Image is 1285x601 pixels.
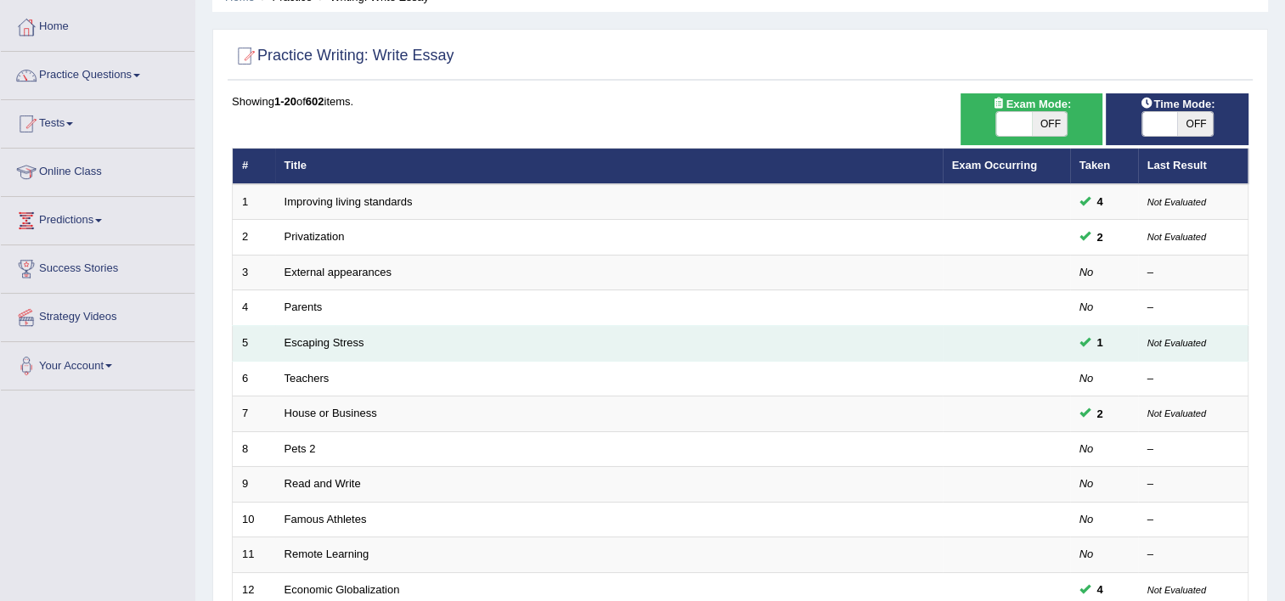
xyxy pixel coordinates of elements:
[285,266,392,278] a: External appearances
[233,502,275,537] td: 10
[1147,371,1239,387] div: –
[233,290,275,326] td: 4
[233,467,275,503] td: 9
[952,159,1037,171] a: Exam Occurring
[1147,512,1239,528] div: –
[1079,300,1094,313] em: No
[985,95,1077,113] span: Exam Mode:
[1,100,194,143] a: Tests
[1079,442,1094,455] em: No
[1147,408,1206,418] small: Not Evaluated
[1138,149,1248,184] th: Last Result
[233,255,275,290] td: 3
[1079,513,1094,525] em: No
[233,361,275,396] td: 6
[1147,547,1239,563] div: –
[285,442,316,455] a: Pets 2
[1,3,194,46] a: Home
[1091,581,1110,598] span: You can still take this question
[1091,405,1110,423] span: You can still take this question
[1091,228,1110,246] span: You can still take this question
[1147,585,1206,595] small: Not Evaluated
[285,548,369,560] a: Remote Learning
[1070,149,1138,184] th: Taken
[1079,477,1094,490] em: No
[1147,197,1206,207] small: Not Evaluated
[285,513,367,525] a: Famous Athletes
[274,95,296,108] b: 1-20
[285,195,413,208] a: Improving living standards
[233,396,275,432] td: 7
[1147,232,1206,242] small: Not Evaluated
[1147,441,1239,458] div: –
[1,197,194,239] a: Predictions
[1,245,194,288] a: Success Stories
[1147,476,1239,492] div: –
[1079,548,1094,560] em: No
[285,230,345,243] a: Privatization
[285,407,377,419] a: House or Business
[285,336,364,349] a: Escaping Stress
[233,431,275,467] td: 8
[1,294,194,336] a: Strategy Videos
[1079,372,1094,385] em: No
[233,326,275,362] td: 5
[233,537,275,573] td: 11
[233,184,275,220] td: 1
[1147,300,1239,316] div: –
[1032,112,1068,136] span: OFF
[285,583,400,596] a: Economic Globalization
[1133,95,1221,113] span: Time Mode:
[285,477,361,490] a: Read and Write
[275,149,943,184] th: Title
[1,149,194,191] a: Online Class
[1091,193,1110,211] span: You can still take this question
[1147,265,1239,281] div: –
[306,95,324,108] b: 602
[1,342,194,385] a: Your Account
[1177,112,1213,136] span: OFF
[232,93,1248,110] div: Showing of items.
[233,149,275,184] th: #
[232,43,454,69] h2: Practice Writing: Write Essay
[1091,334,1110,351] span: You can still take this question
[285,372,330,385] a: Teachers
[285,300,323,313] a: Parents
[961,93,1103,145] div: Show exams occurring in exams
[233,220,275,256] td: 2
[1,52,194,94] a: Practice Questions
[1079,266,1094,278] em: No
[1147,338,1206,348] small: Not Evaluated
